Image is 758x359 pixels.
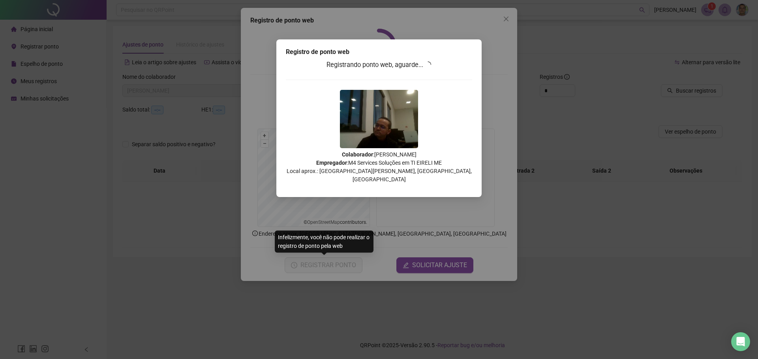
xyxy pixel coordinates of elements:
div: Infelizmente, você não pode realizar o registro de ponto pela web [275,231,373,253]
img: Z [340,90,418,148]
p: : [PERSON_NAME] : M4 Services Soluções em TI EIRELI ME Local aprox.: [GEOGRAPHIC_DATA][PERSON_NAM... [286,151,472,184]
div: Registro de ponto web [286,47,472,57]
div: Open Intercom Messenger [731,332,750,351]
strong: Empregador [316,160,347,166]
span: loading [425,61,432,68]
strong: Colaborador [342,151,373,158]
h3: Registrando ponto web, aguarde... [286,60,472,70]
